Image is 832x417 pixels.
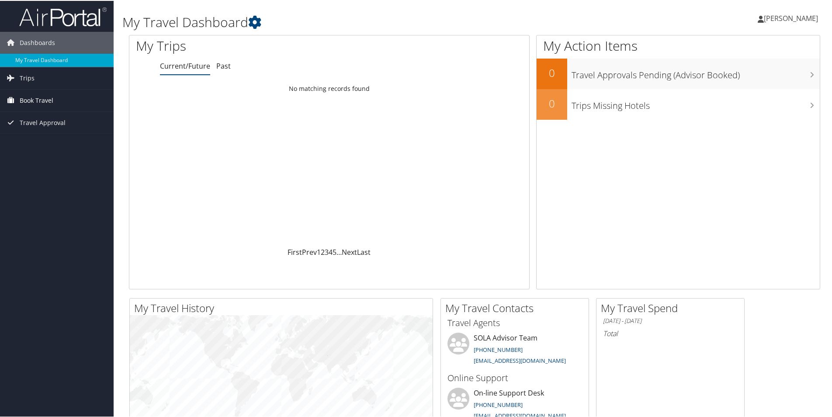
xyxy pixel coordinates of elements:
[288,247,302,256] a: First
[325,247,329,256] a: 3
[122,12,592,31] h1: My Travel Dashboard
[357,247,371,256] a: Last
[216,60,231,70] a: Past
[474,356,566,364] a: [EMAIL_ADDRESS][DOMAIN_NAME]
[129,80,529,96] td: No matching records found
[134,300,433,315] h2: My Travel History
[333,247,336,256] a: 5
[329,247,333,256] a: 4
[20,111,66,133] span: Travel Approval
[601,300,744,315] h2: My Travel Spend
[20,66,35,88] span: Trips
[321,247,325,256] a: 2
[447,316,582,328] h3: Travel Agents
[317,247,321,256] a: 1
[537,95,567,110] h2: 0
[342,247,357,256] a: Next
[445,300,589,315] h2: My Travel Contacts
[136,36,356,54] h1: My Trips
[764,13,818,22] span: [PERSON_NAME]
[443,332,586,368] li: SOLA Advisor Team
[336,247,342,256] span: …
[537,58,820,88] a: 0Travel Approvals Pending (Advisor Booked)
[20,89,53,111] span: Book Travel
[572,64,820,80] h3: Travel Approvals Pending (Advisor Booked)
[447,371,582,383] h3: Online Support
[302,247,317,256] a: Prev
[537,65,567,80] h2: 0
[572,94,820,111] h3: Trips Missing Hotels
[19,6,107,26] img: airportal-logo.png
[758,4,827,31] a: [PERSON_NAME]
[20,31,55,53] span: Dashboards
[160,60,210,70] a: Current/Future
[603,328,738,337] h6: Total
[603,316,738,324] h6: [DATE] - [DATE]
[537,36,820,54] h1: My Action Items
[537,88,820,119] a: 0Trips Missing Hotels
[474,400,523,408] a: [PHONE_NUMBER]
[474,345,523,353] a: [PHONE_NUMBER]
